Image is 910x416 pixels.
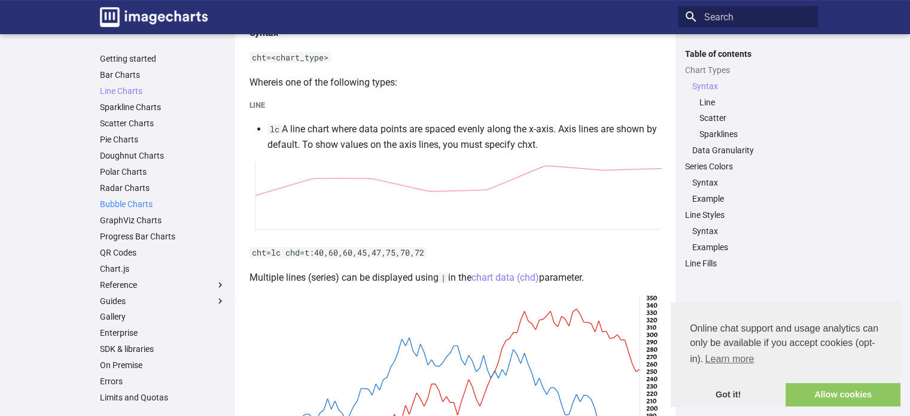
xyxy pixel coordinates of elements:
[692,193,811,204] a: Example
[249,270,661,286] p: Multiple lines (series) can be displayed using in the parameter.
[100,311,226,322] a: Gallery
[439,272,448,283] code: |
[685,258,811,269] a: Line Fills
[100,166,226,177] a: Polar Charts
[276,77,397,88] chart_type: is one of the following types:
[95,2,212,32] a: Image-Charts documentation
[699,97,811,108] a: Line
[678,6,818,28] input: Search
[685,177,811,204] nav: Series Colors
[100,150,226,161] a: Doughnut Charts
[249,75,661,90] p: Where
[685,65,811,75] a: Chart Types
[100,344,226,354] a: SDK & libraries
[699,129,811,139] a: Sparklines
[685,81,811,156] nav: Chart Types
[100,7,208,27] img: logo
[699,113,811,123] a: Scatter
[100,183,226,193] a: Radar Charts
[100,247,226,258] a: QR Codes
[100,118,226,129] a: Scatter Charts
[249,52,331,63] code: cht=<chart_type>
[690,321,881,368] span: Online chat support and usage analytics can only be available if you accept cookies (opt-in).
[786,383,900,407] a: allow cookies
[249,99,661,111] h5: Line
[703,350,756,368] a: learn more about cookies
[685,226,811,253] nav: Line Styles
[692,81,811,92] a: Syntax
[471,272,539,283] a: chart data (chd)
[100,296,226,306] label: Guides
[100,360,226,371] a: On Premise
[692,145,811,156] a: Data Granularity
[692,177,811,188] a: Syntax
[685,209,811,220] a: Line Styles
[671,383,786,407] a: dismiss cookie message
[100,231,226,242] a: Progress Bar Charts
[267,124,282,135] code: lc
[100,280,226,290] label: Reference
[100,327,226,338] a: Enterprise
[100,392,226,403] a: Limits and Quotas
[100,134,226,145] a: Pie Charts
[100,69,226,80] a: Bar Charts
[100,102,226,113] a: Sparkline Charts
[671,302,900,406] div: cookieconsent
[100,376,226,387] a: Errors
[692,226,811,236] a: Syntax
[678,48,818,269] nav: Table of contents
[100,53,226,64] a: Getting started
[249,247,427,258] code: cht=lc chd=t:40,60,60,45,47,75,70,72
[100,263,226,274] a: Chart.js
[249,162,661,235] img: chart
[692,242,811,253] a: Examples
[267,122,661,152] li: A line chart where data points are spaced evenly along the x-axis. Axis lines are shown by defaul...
[692,97,811,140] nav: Syntax
[100,215,226,226] a: GraphViz Charts
[685,161,811,172] a: Series Colors
[100,199,226,209] a: Bubble Charts
[678,48,818,59] label: Table of contents
[100,86,226,96] a: Line Charts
